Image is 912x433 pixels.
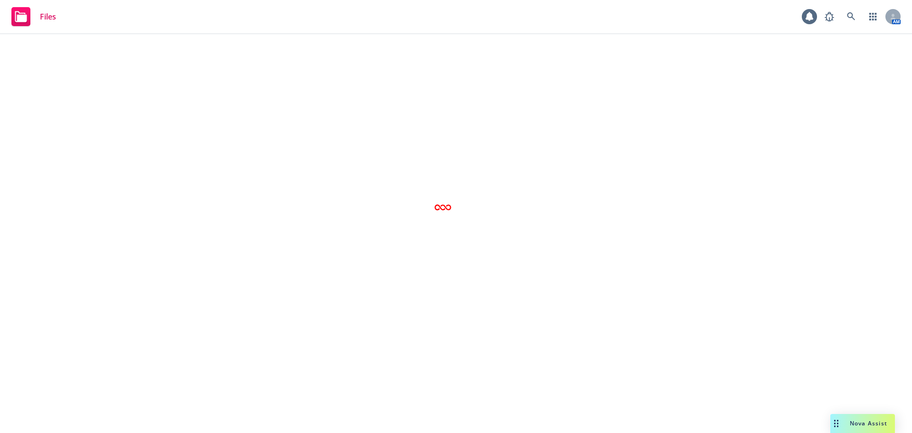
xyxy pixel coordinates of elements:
span: Files [40,13,56,20]
a: Report a Bug [820,7,839,26]
span: Nova Assist [850,419,887,427]
div: Drag to move [830,414,842,433]
a: Switch app [864,7,883,26]
a: Files [8,3,60,30]
a: Search [842,7,861,26]
button: Nova Assist [830,414,895,433]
